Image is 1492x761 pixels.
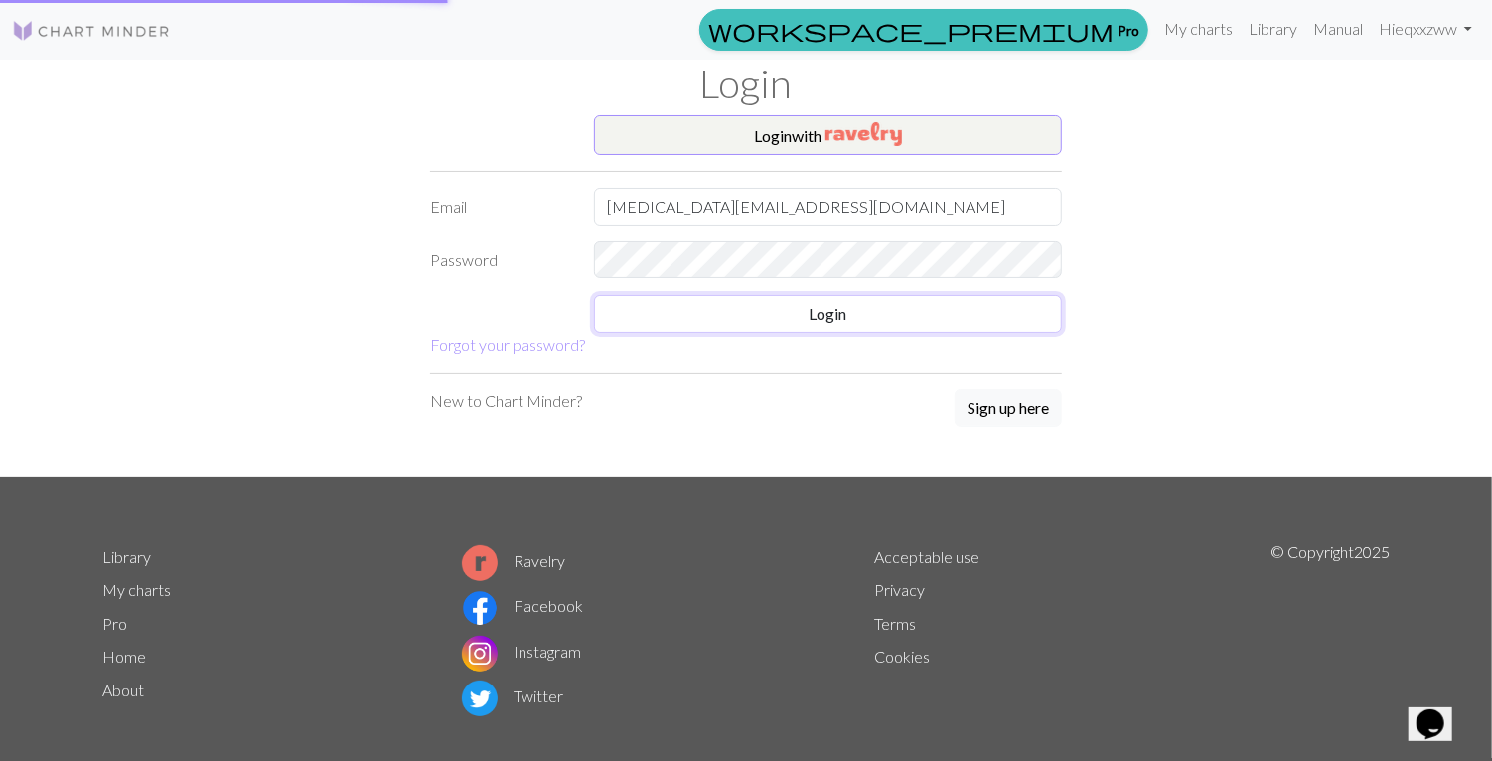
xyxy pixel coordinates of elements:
label: Email [418,188,582,226]
button: Loginwith [594,115,1062,155]
img: Twitter logo [462,681,498,716]
img: Ravelry [825,122,902,146]
img: Facebook logo [462,590,498,626]
a: Forgot your password? [430,335,585,354]
img: Logo [12,19,171,43]
a: Pro [699,9,1148,51]
a: My charts [102,580,171,599]
a: Ravelry [462,551,565,570]
a: Twitter [462,686,563,705]
a: Privacy [874,580,925,599]
button: Login [594,295,1062,333]
a: About [102,681,144,699]
img: Ravelry logo [462,545,498,581]
img: Instagram logo [462,636,498,672]
a: Terms [874,614,916,633]
h1: Login [90,60,1402,107]
label: Password [418,241,582,279]
a: Instagram [462,642,581,661]
span: workspace_premium [708,16,1114,44]
a: Sign up here [955,389,1062,429]
a: My charts [1156,9,1241,49]
a: Cookies [874,647,930,666]
p: © Copyright 2025 [1270,540,1390,721]
a: Acceptable use [874,547,979,566]
a: Hieqxxzww [1371,9,1480,49]
button: Sign up here [955,389,1062,427]
a: Pro [102,614,127,633]
a: Library [102,547,151,566]
a: Manual [1305,9,1371,49]
a: Facebook [462,596,583,615]
p: New to Chart Minder? [430,389,582,413]
iframe: chat widget [1409,682,1472,741]
a: Library [1241,9,1305,49]
a: Home [102,647,146,666]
